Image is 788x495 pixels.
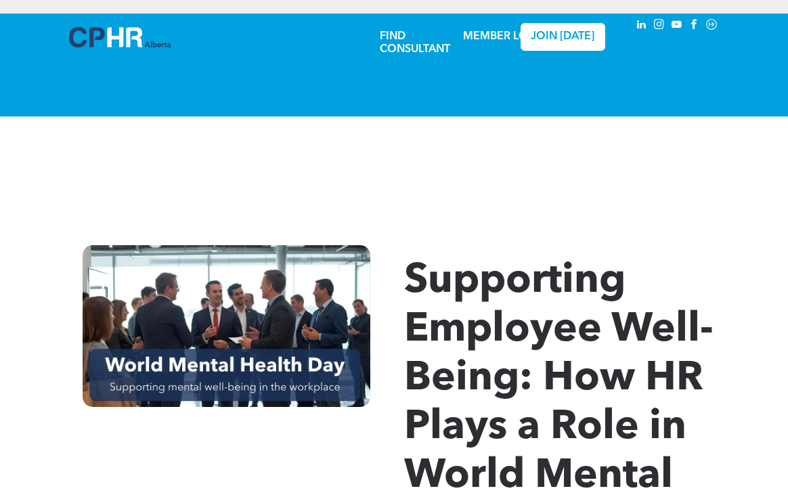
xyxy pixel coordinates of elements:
[463,31,548,42] a: MEMBER LOGIN
[521,23,605,51] a: JOIN [DATE]
[669,17,684,35] a: youtube
[69,27,171,47] img: A blue and white logo for cp alberta
[531,30,594,43] span: JOIN [DATE]
[380,31,450,55] a: FIND CONSULTANT
[686,17,701,35] a: facebook
[651,17,666,35] a: instagram
[704,17,719,35] a: Social network
[634,17,649,35] a: linkedin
